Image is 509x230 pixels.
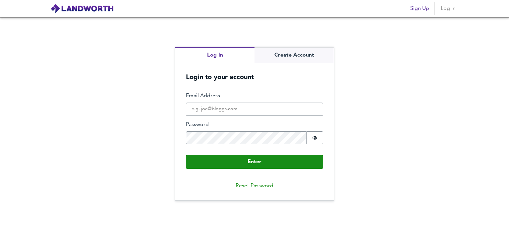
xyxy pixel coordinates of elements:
[410,4,429,13] span: Sign Up
[175,47,254,63] button: Log In
[186,155,323,169] button: Enter
[307,131,323,145] button: Show password
[440,4,456,13] span: Log in
[50,4,114,14] img: logo
[230,179,279,193] button: Reset Password
[186,121,323,129] label: Password
[186,92,323,100] label: Email Address
[437,2,459,15] button: Log in
[254,47,334,63] button: Create Account
[186,103,323,116] input: e.g. joe@bloggs.com
[175,63,334,82] h5: Login to your account
[408,2,432,15] button: Sign Up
